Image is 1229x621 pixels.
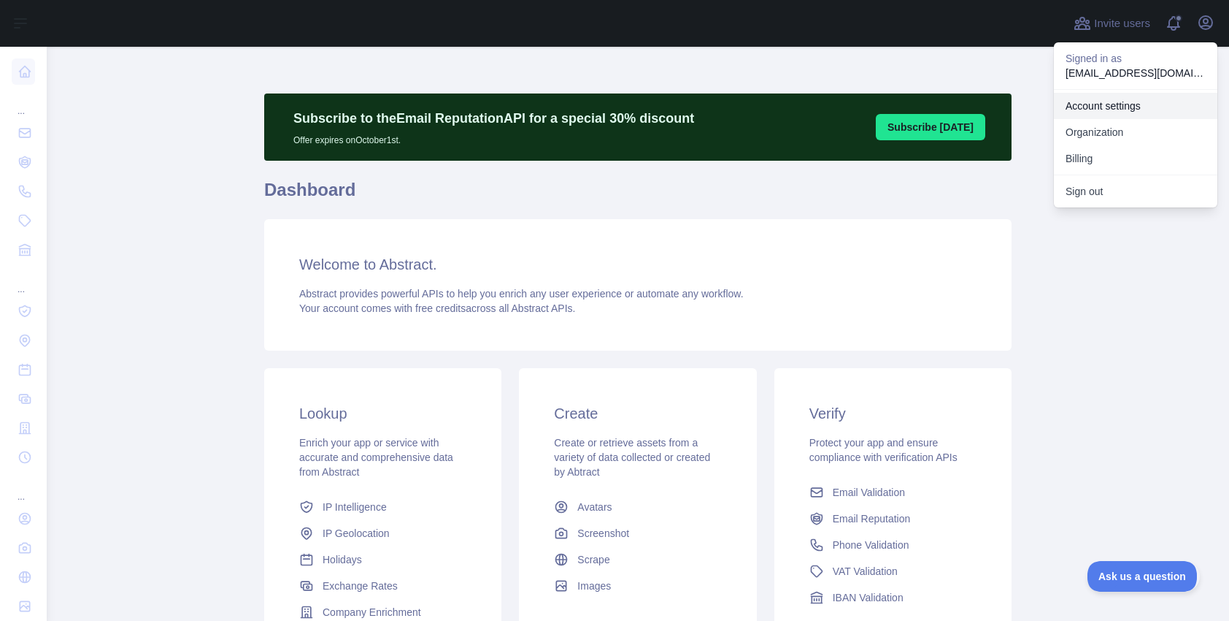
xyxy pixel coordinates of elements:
[1071,12,1153,35] button: Invite users
[577,552,609,567] span: Scrape
[293,129,694,146] p: Offer expires on October 1st.
[299,288,744,300] span: Abstract provides powerful APIs to help you enrich any user experience or automate any workflow.
[1054,119,1217,145] a: Organization
[293,520,472,546] a: IP Geolocation
[804,506,982,532] a: Email Reputation
[415,302,466,314] span: free credits
[833,485,905,500] span: Email Validation
[1054,93,1217,119] a: Account settings
[12,473,35,503] div: ...
[299,403,466,424] h3: Lookup
[323,526,390,541] span: IP Geolocation
[1054,178,1217,205] button: Sign out
[323,552,362,567] span: Holidays
[833,590,904,605] span: IBAN Validation
[323,579,398,593] span: Exchange Rates
[554,437,710,478] span: Create or retrieve assets from a variety of data collected or created by Abtract
[804,479,982,506] a: Email Validation
[12,266,35,295] div: ...
[548,546,727,573] a: Scrape
[548,520,727,546] a: Screenshot
[833,538,909,552] span: Phone Validation
[577,500,612,514] span: Avatars
[1094,15,1150,32] span: Invite users
[804,532,982,558] a: Phone Validation
[12,88,35,117] div: ...
[548,494,727,520] a: Avatars
[804,584,982,611] a: IBAN Validation
[876,114,985,140] button: Subscribe [DATE]
[548,573,727,599] a: Images
[299,254,976,275] h3: Welcome to Abstract.
[1087,561,1200,592] iframe: Toggle Customer Support
[293,108,694,129] p: Subscribe to the Email Reputation API for a special 30 % discount
[293,573,472,599] a: Exchange Rates
[809,437,958,463] span: Protect your app and ensure compliance with verification APIs
[1066,51,1206,66] p: Signed in as
[577,579,611,593] span: Images
[577,526,629,541] span: Screenshot
[1066,66,1206,80] p: [EMAIL_ADDRESS][DOMAIN_NAME]
[833,511,911,526] span: Email Reputation
[293,546,472,573] a: Holidays
[809,403,976,424] h3: Verify
[299,437,453,478] span: Enrich your app or service with accurate and comprehensive data from Abstract
[804,558,982,584] a: VAT Validation
[264,178,1012,213] h1: Dashboard
[293,494,472,520] a: IP Intelligence
[833,564,898,579] span: VAT Validation
[323,500,387,514] span: IP Intelligence
[554,403,721,424] h3: Create
[299,302,575,314] span: Your account comes with across all Abstract APIs.
[323,605,421,620] span: Company Enrichment
[1054,145,1217,172] button: Billing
